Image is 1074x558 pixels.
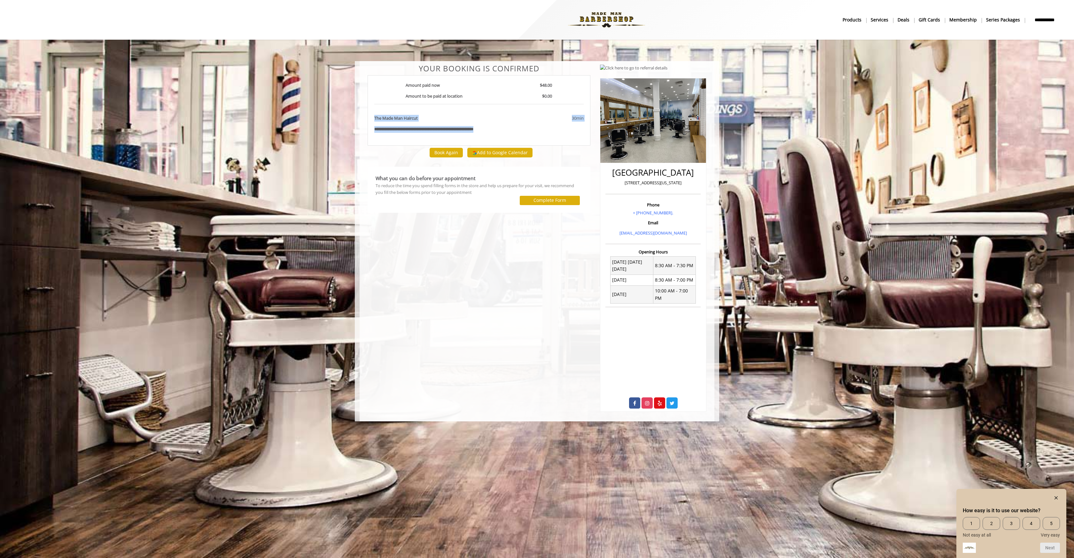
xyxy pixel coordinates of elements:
[611,285,653,303] td: [DATE]
[1003,517,1020,530] span: 3
[611,257,653,275] td: [DATE] [DATE] [DATE]
[653,285,696,303] td: 10:00 AM - 7:00 PM
[374,115,418,122] b: The Made Man Haircut
[406,93,463,99] b: Amount to be paid at location
[871,16,888,23] b: Services
[893,15,914,24] a: DealsDeals
[611,275,653,285] td: [DATE]
[963,507,1060,514] h2: How easy is it to use our website? Select an option from 1 to 5, with 1 being Not easy at all and...
[368,64,590,73] center: Your Booking is confirmed
[982,15,1025,24] a: Series packagesSeries packages
[533,198,566,203] label: Complete Form
[838,15,866,24] a: Productsproducts
[520,196,580,205] button: Complete Form
[376,175,476,182] b: What you can do before your appointment
[963,494,1060,553] div: How easy is it to use our website? Select an option from 1 to 5, with 1 being Not easy at all and...
[866,15,893,24] a: ServicesServices
[919,16,940,23] b: gift cards
[520,115,583,122] div: 30min
[1043,517,1060,530] span: 5
[542,93,552,99] b: $0.00
[406,82,440,88] b: Amount paid now
[914,15,945,24] a: Gift cardsgift cards
[607,179,699,186] p: [STREET_ADDRESS][US_STATE]
[949,16,977,23] b: Membership
[898,16,909,23] b: Deals
[467,148,533,157] button: Add to Google Calendar
[1023,517,1040,530] span: 4
[540,82,552,88] b: $48.00
[945,15,982,24] a: MembershipMembership
[600,65,667,71] img: Click here to go to referral details
[607,220,699,225] h3: Email
[1052,494,1060,502] button: Hide survey
[963,517,1060,538] div: How easy is it to use our website? Select an option from 1 to 5, with 1 being Not easy at all and...
[653,257,696,275] td: 8:30 AM - 7:30 PM
[963,532,991,538] span: Not easy at all
[619,230,687,236] a: [EMAIL_ADDRESS][DOMAIN_NAME]
[1040,543,1060,553] button: Next question
[843,16,861,23] b: products
[633,210,673,216] a: + [PHONE_NUMBER].
[563,2,650,37] img: Made Man Barbershop logo
[376,182,582,196] div: To reduce the time you spend filling forms in the store and help us prepare for your visit, we re...
[963,517,980,530] span: 1
[983,517,1000,530] span: 2
[986,16,1020,23] b: Series packages
[1041,532,1060,538] span: Very easy
[607,168,699,177] h2: [GEOGRAPHIC_DATA]
[607,203,699,207] h3: Phone
[653,275,696,285] td: 8:30 AM - 7:00 PM
[605,250,701,254] h3: Opening Hours
[430,148,463,157] button: Book Again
